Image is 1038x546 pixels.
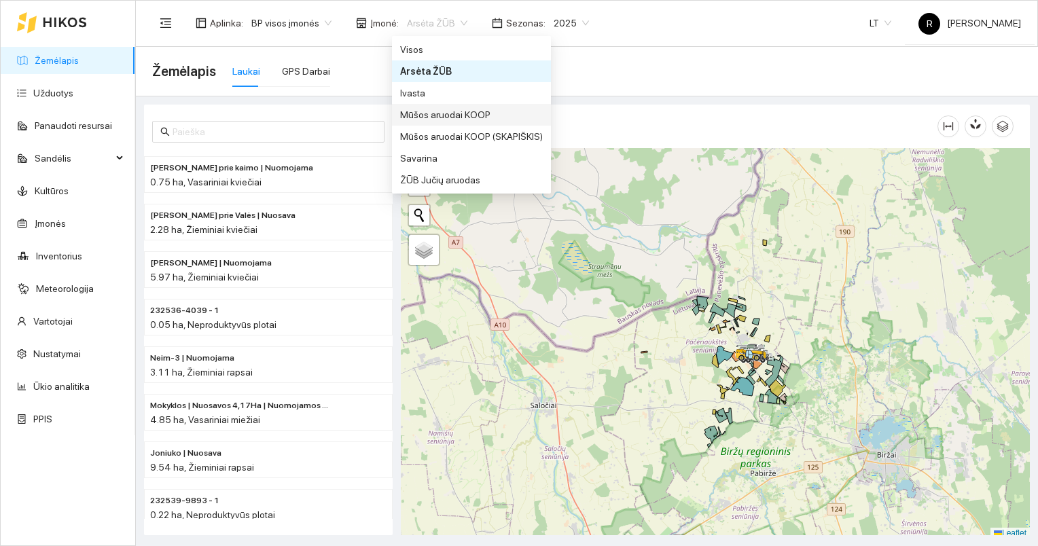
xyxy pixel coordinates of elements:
[35,185,69,196] a: Kultūros
[994,528,1026,538] a: Leaflet
[927,13,933,35] span: R
[35,218,66,229] a: Įmonės
[150,352,234,365] span: Neim-3 | Nuomojama
[392,60,551,82] div: Arsėta ŽŪB
[150,367,253,378] span: 3.11 ha, Žieminiai rapsai
[392,39,551,60] div: Visos
[400,151,543,166] div: Savarina
[409,205,429,225] button: Initiate a new search
[150,224,257,235] span: 2.28 ha, Žieminiai kviečiai
[33,348,81,359] a: Nustatymai
[35,145,112,172] span: Sandėlis
[150,272,259,283] span: 5.97 ha, Žieminiai kviečiai
[33,381,90,392] a: Ūkio analitika
[150,209,296,222] span: Rolando prie Valės | Nuosava
[152,10,179,37] button: menu-fold
[150,257,272,270] span: Ginaičių Valiaus | Nuomojama
[492,18,503,29] span: calendar
[33,316,73,327] a: Vartotojai
[150,319,276,330] span: 0.05 ha, Neproduktyvūs plotai
[150,414,260,425] span: 4.85 ha, Vasariniai miežiai
[150,447,221,460] span: Joniuko | Nuosava
[173,124,376,139] input: Paieška
[937,115,959,137] button: column-width
[392,82,551,104] div: Ivasta
[210,16,243,31] span: Aplinka :
[36,251,82,261] a: Inventorius
[196,18,207,29] span: layout
[409,235,439,265] a: Layers
[150,494,219,507] span: 232539-9893 - 1
[356,18,367,29] span: shop
[400,172,543,187] div: ŽŪB Jučių aruodas
[160,127,170,136] span: search
[150,177,262,187] span: 0.75 ha, Vasariniai kviečiai
[407,13,467,33] span: Arsėta ŽŪB
[370,16,399,31] span: Įmonė :
[33,414,52,424] a: PPIS
[870,13,891,33] span: LT
[400,129,543,144] div: Mūšos aruodai KOOP (SKAPIŠKIS)
[150,162,313,175] span: Rolando prie kaimo | Nuomojama
[35,120,112,131] a: Panaudoti resursai
[150,509,275,520] span: 0.22 ha, Neproduktyvūs plotai
[392,126,551,147] div: Mūšos aruodai KOOP (SKAPIŠKIS)
[400,86,543,101] div: Ivasta
[33,88,73,98] a: Užduotys
[282,64,330,79] div: GPS Darbai
[35,55,79,66] a: Žemėlapis
[150,304,219,317] span: 232536-4039 - 1
[251,13,332,33] span: BP visos įmonės
[392,169,551,191] div: ŽŪB Jučių aruodas
[232,64,260,79] div: Laukai
[918,18,1021,29] span: [PERSON_NAME]
[554,13,589,33] span: 2025
[160,17,172,29] span: menu-fold
[417,107,937,145] div: Žemėlapis
[392,147,551,169] div: Savarina
[400,42,543,57] div: Visos
[506,16,545,31] span: Sezonas :
[152,60,216,82] span: Žemėlapis
[938,121,959,132] span: column-width
[400,64,543,79] div: Arsėta ŽŪB
[400,107,543,122] div: Mūšos aruodai KOOP
[150,462,254,473] span: 9.54 ha, Žieminiai rapsai
[36,283,94,294] a: Meteorologija
[392,104,551,126] div: Mūšos aruodai KOOP
[150,399,332,412] span: Mokyklos | Nuosavos 4,17Ha | Nuomojamos 0,68Ha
